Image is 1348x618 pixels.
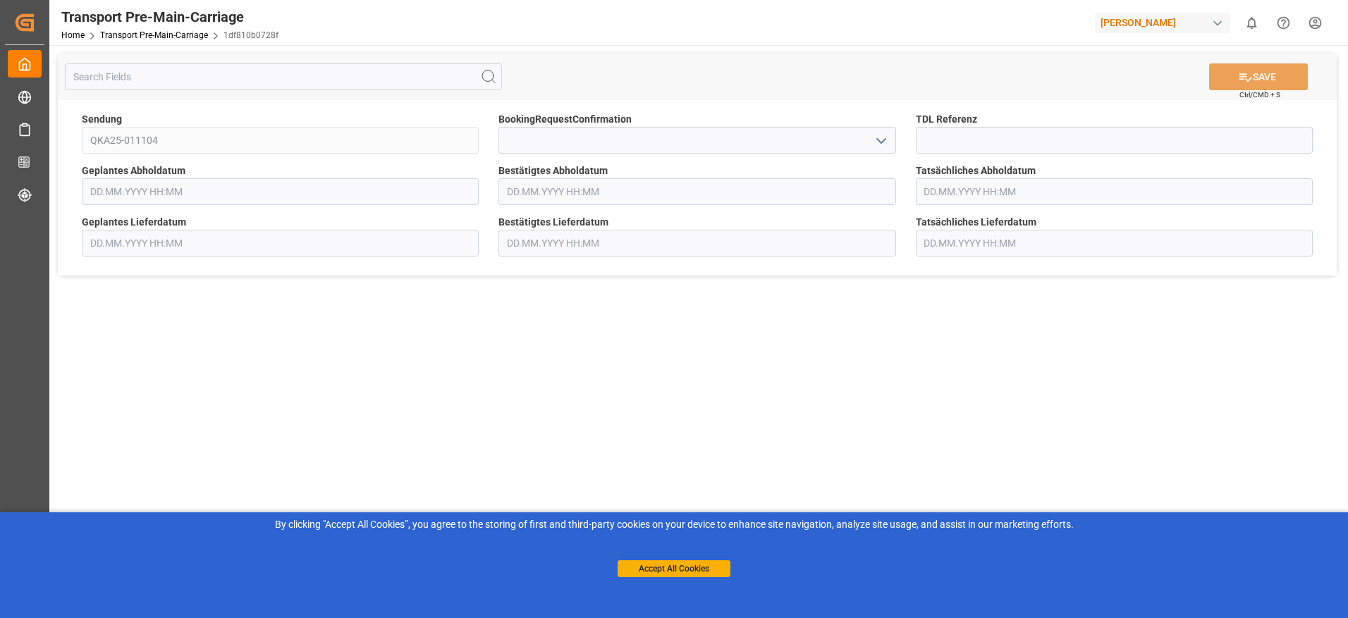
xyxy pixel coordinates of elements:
input: DD.MM.YYYY HH:MM [498,178,895,205]
span: Geplantes Abholdatum [82,163,185,178]
a: Transport Pre-Main-Carriage [100,30,208,40]
button: show 0 new notifications [1236,7,1268,39]
a: Home [61,30,85,40]
button: Help Center [1268,7,1299,39]
button: open menu [869,130,890,152]
span: Sendung [82,112,122,127]
span: Ctrl/CMD + S [1239,89,1280,100]
span: BookingRequestConfirmation [498,112,632,127]
button: SAVE [1209,63,1308,90]
span: Geplantes Lieferdatum [82,215,186,230]
input: DD.MM.YYYY HH:MM [82,230,479,257]
span: Tatsächliches Abholdatum [916,163,1036,178]
button: [PERSON_NAME] [1095,9,1236,36]
div: By clicking "Accept All Cookies”, you agree to the storing of first and third-party cookies on yo... [10,517,1338,532]
input: DD.MM.YYYY HH:MM [82,178,479,205]
span: Bestätigtes Lieferdatum [498,215,608,230]
input: Search Fields [65,63,502,90]
input: DD.MM.YYYY HH:MM [498,230,895,257]
div: [PERSON_NAME] [1095,13,1230,33]
input: DD.MM.YYYY HH:MM [916,230,1313,257]
input: DD.MM.YYYY HH:MM [916,178,1313,205]
span: TDL Referenz [916,112,977,127]
button: Accept All Cookies [618,560,730,577]
div: Transport Pre-Main-Carriage [61,6,278,27]
span: Tatsächliches Lieferdatum [916,215,1036,230]
span: Bestätigtes Abholdatum [498,163,608,178]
